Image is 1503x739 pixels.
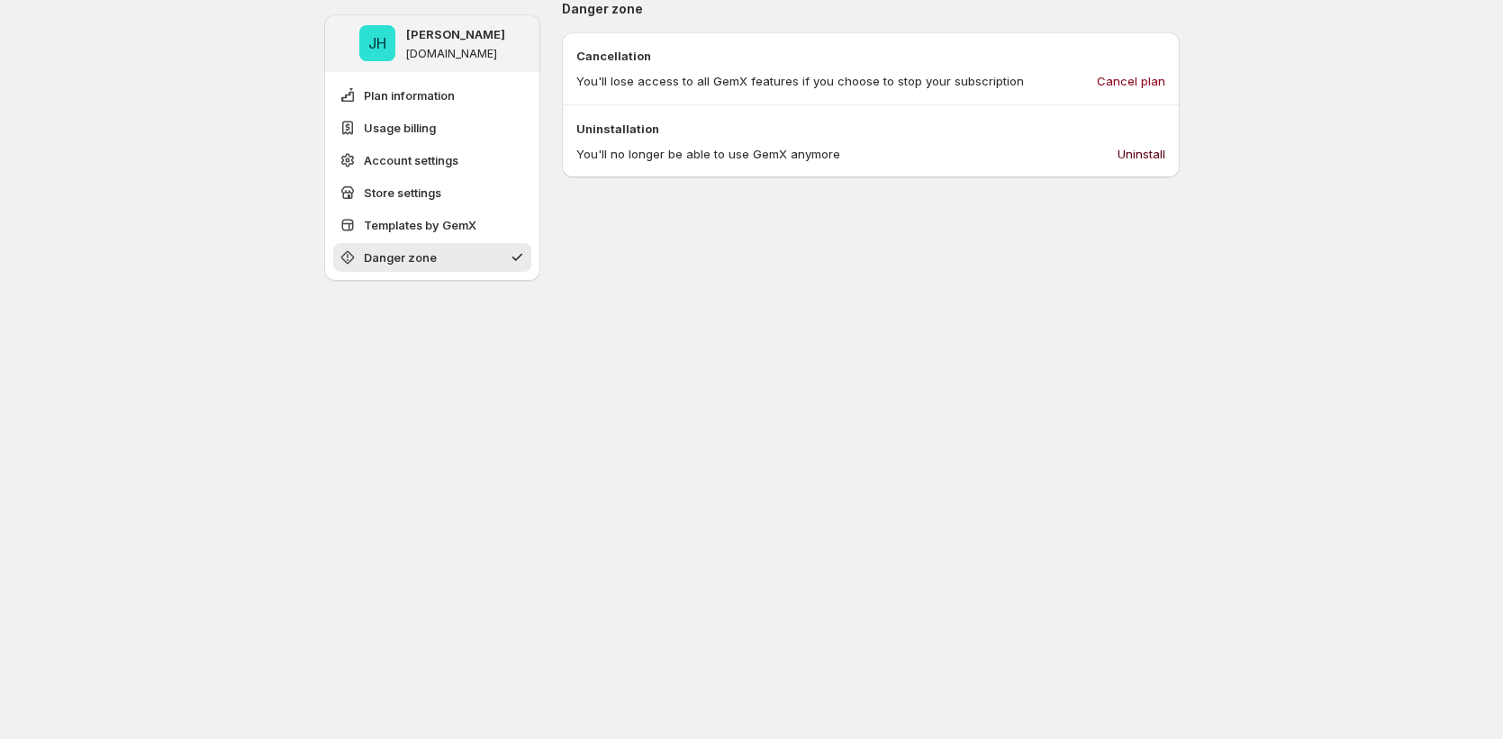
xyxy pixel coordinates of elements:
p: You'll no longer be able to use GemX anymore [576,145,840,163]
button: Uninstall [1107,140,1176,168]
button: Templates by GemX [333,211,531,239]
span: Danger zone [364,248,437,266]
span: Plan information [364,86,455,104]
button: Account settings [333,146,531,175]
span: Jena Hoang [359,25,395,61]
button: Plan information [333,81,531,110]
p: Uninstallation [576,120,1165,138]
span: Templates by GemX [364,216,476,234]
span: Usage billing [364,119,436,137]
span: Cancel plan [1097,72,1165,90]
span: Store settings [364,184,441,202]
text: JH [368,34,386,52]
span: Account settings [364,151,458,169]
p: [DOMAIN_NAME] [406,47,497,61]
p: You'll lose access to all GemX features if you choose to stop your subscription [576,72,1024,90]
p: Cancellation [576,47,1165,65]
button: Store settings [333,178,531,207]
button: Cancel plan [1086,67,1176,95]
button: Danger zone [333,243,531,272]
p: [PERSON_NAME] [406,25,505,43]
span: Uninstall [1118,145,1165,163]
button: Usage billing [333,113,531,142]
